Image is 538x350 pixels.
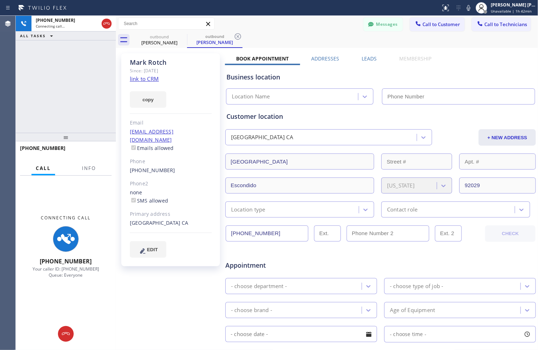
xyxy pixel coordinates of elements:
[312,55,339,62] label: Addresses
[130,119,212,127] div: Email
[130,145,174,151] label: Emails allowed
[132,34,186,39] div: outbound
[36,24,65,29] span: Connecting call…
[82,165,96,171] span: Info
[78,161,100,175] button: Info
[58,326,74,342] button: Hang up
[231,205,265,214] div: Location type
[41,215,91,221] span: Connecting Call
[484,21,527,28] span: Call to Technicians
[132,39,186,46] div: [PERSON_NAME]
[226,225,308,242] input: Phone Number
[130,91,166,108] button: copy
[102,19,112,29] button: Hang up
[131,198,136,203] input: SMS allowed
[188,34,242,39] div: outbound
[464,3,474,13] button: Mute
[118,18,214,29] input: Search
[232,93,270,101] div: Location Name
[16,31,60,40] button: ALL TASKS
[347,225,429,242] input: Phone Number 2
[226,112,535,121] div: Customer location
[400,55,432,62] label: Membership
[231,133,293,142] div: [GEOGRAPHIC_DATA] CA
[459,178,536,194] input: ZIP
[410,18,465,31] button: Call to Customer
[33,266,99,278] span: Your caller ID: [PHONE_NUMBER] Queue: Everyone
[225,261,328,270] span: Appointment
[472,18,531,31] button: Call to Technicians
[382,88,535,104] input: Phone Number
[130,210,212,218] div: Primary address
[491,2,536,8] div: [PERSON_NAME] [PERSON_NAME]
[130,189,212,205] div: none
[226,72,535,82] div: Business location
[390,306,435,314] div: Age of Equipment
[485,225,535,242] button: CHECK
[231,282,287,290] div: - choose department -
[387,205,417,214] div: Contact role
[20,33,46,38] span: ALL TASKS
[36,17,75,23] span: [PHONE_NUMBER]
[225,178,374,194] input: City
[231,306,272,314] div: - choose brand -
[314,225,341,242] input: Ext.
[422,21,460,28] span: Call to Customer
[188,39,242,45] div: [PERSON_NAME]
[132,32,186,48] div: Mark Rotch
[130,197,168,204] label: SMS allowed
[147,247,158,252] span: EDIT
[459,154,536,170] input: Apt. #
[225,154,374,170] input: Address
[130,58,212,67] div: Mark Rotch
[130,67,212,75] div: Since: [DATE]
[130,219,212,227] div: [GEOGRAPHIC_DATA] CA
[36,165,51,171] span: Call
[381,154,452,170] input: Street #
[390,331,426,337] span: - choose time -
[130,241,166,258] button: EDIT
[130,167,175,174] a: [PHONE_NUMBER]
[188,32,242,47] div: Mark Rotch
[130,128,173,143] a: [EMAIL_ADDRESS][DOMAIN_NAME]
[435,225,462,242] input: Ext. 2
[491,9,532,14] span: Unavailable | 1h 42min
[31,161,55,175] button: Call
[130,75,159,82] a: link to CRM
[236,55,289,62] label: Book Appointment
[362,55,377,62] label: Leads
[20,145,65,151] span: [PHONE_NUMBER]
[130,157,212,166] div: Phone
[225,326,377,342] input: - choose date -
[390,282,443,290] div: - choose type of job -
[40,257,92,265] span: [PHONE_NUMBER]
[131,145,136,150] input: Emails allowed
[363,18,403,31] button: Messages
[130,180,212,188] div: Phone2
[479,129,536,146] button: + NEW ADDRESS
